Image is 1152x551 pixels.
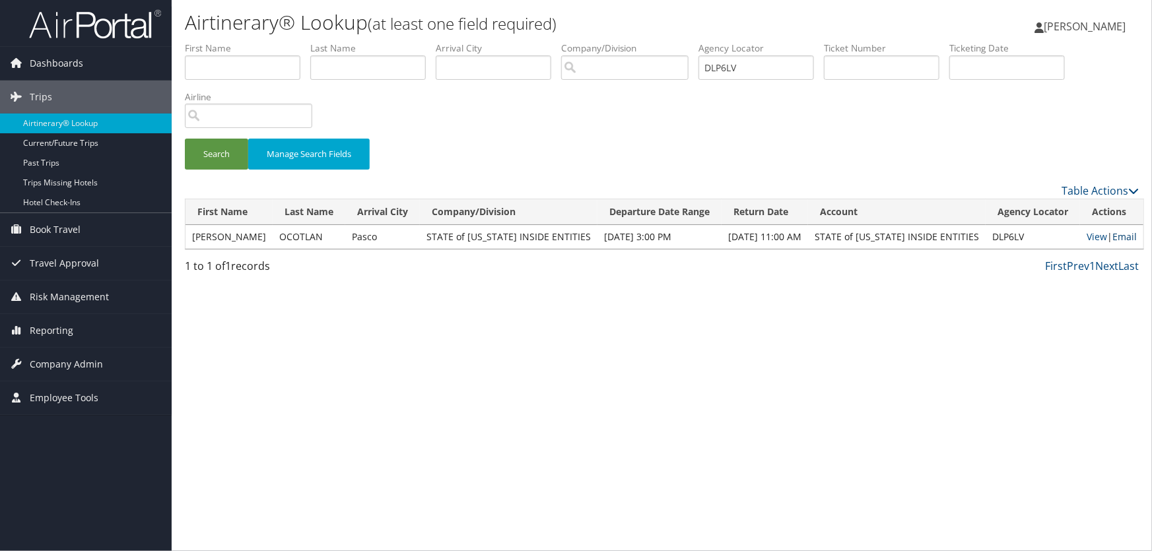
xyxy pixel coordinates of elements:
[722,199,808,225] th: Return Date: activate to sort column ascending
[698,42,824,55] label: Agency Locator
[30,213,81,246] span: Book Travel
[186,225,273,249] td: [PERSON_NAME]
[420,199,597,225] th: Company/Division
[30,314,73,347] span: Reporting
[986,225,1080,249] td: DLP6LV
[1080,225,1143,249] td: |
[1034,7,1139,46] a: [PERSON_NAME]
[597,225,722,249] td: [DATE] 3:00 PM
[186,199,273,225] th: First Name: activate to sort column ascending
[185,42,310,55] label: First Name
[310,42,436,55] label: Last Name
[30,47,83,80] span: Dashboards
[185,258,409,280] div: 1 to 1 of records
[1067,259,1089,273] a: Prev
[949,42,1075,55] label: Ticketing Date
[185,90,322,104] label: Airline
[824,42,949,55] label: Ticket Number
[185,9,821,36] h1: Airtinerary® Lookup
[30,381,98,414] span: Employee Tools
[436,42,561,55] label: Arrival City
[420,225,597,249] td: STATE of [US_STATE] INSIDE ENTITIES
[1080,199,1143,225] th: Actions
[225,259,231,273] span: 1
[1118,259,1139,273] a: Last
[986,199,1080,225] th: Agency Locator: activate to sort column ascending
[273,225,345,249] td: OCOTLAN
[30,247,99,280] span: Travel Approval
[185,139,248,170] button: Search
[1087,230,1107,243] a: View
[345,225,420,249] td: Pasco
[273,199,345,225] th: Last Name: activate to sort column ascending
[345,199,420,225] th: Arrival City: activate to sort column ascending
[30,81,52,113] span: Trips
[722,225,808,249] td: [DATE] 11:00 AM
[1045,259,1067,273] a: First
[368,13,557,34] small: (at least one field required)
[1089,259,1095,273] a: 1
[1112,230,1137,243] a: Email
[561,42,698,55] label: Company/Division
[597,199,722,225] th: Departure Date Range: activate to sort column ascending
[30,348,103,381] span: Company Admin
[1062,183,1139,198] a: Table Actions
[29,9,161,40] img: airportal-logo.png
[1044,19,1126,34] span: [PERSON_NAME]
[808,225,986,249] td: STATE of [US_STATE] INSIDE ENTITIES
[248,139,370,170] button: Manage Search Fields
[808,199,986,225] th: Account: activate to sort column ascending
[1095,259,1118,273] a: Next
[30,280,109,313] span: Risk Management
